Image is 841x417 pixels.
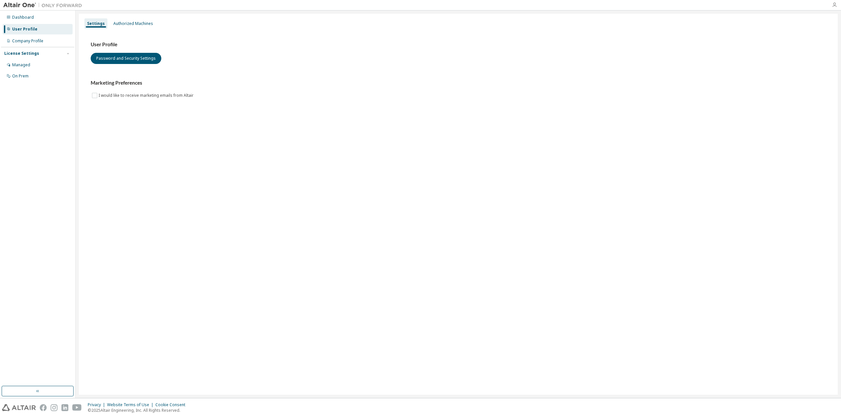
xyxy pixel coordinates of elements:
[61,404,68,411] img: linkedin.svg
[107,402,155,407] div: Website Terms of Use
[99,92,195,99] label: I would like to receive marketing emails from Altair
[88,407,189,413] p: © 2025 Altair Engineering, Inc. All Rights Reserved.
[2,404,36,411] img: altair_logo.svg
[88,402,107,407] div: Privacy
[87,21,105,26] div: Settings
[51,404,57,411] img: instagram.svg
[91,41,826,48] h3: User Profile
[12,62,30,68] div: Managed
[91,80,826,86] h3: Marketing Preferences
[72,404,82,411] img: youtube.svg
[12,38,43,44] div: Company Profile
[4,51,39,56] div: License Settings
[3,2,85,9] img: Altair One
[12,15,34,20] div: Dashboard
[155,402,189,407] div: Cookie Consent
[12,73,29,79] div: On Prem
[91,53,161,64] button: Password and Security Settings
[12,27,37,32] div: User Profile
[40,404,47,411] img: facebook.svg
[113,21,153,26] div: Authorized Machines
